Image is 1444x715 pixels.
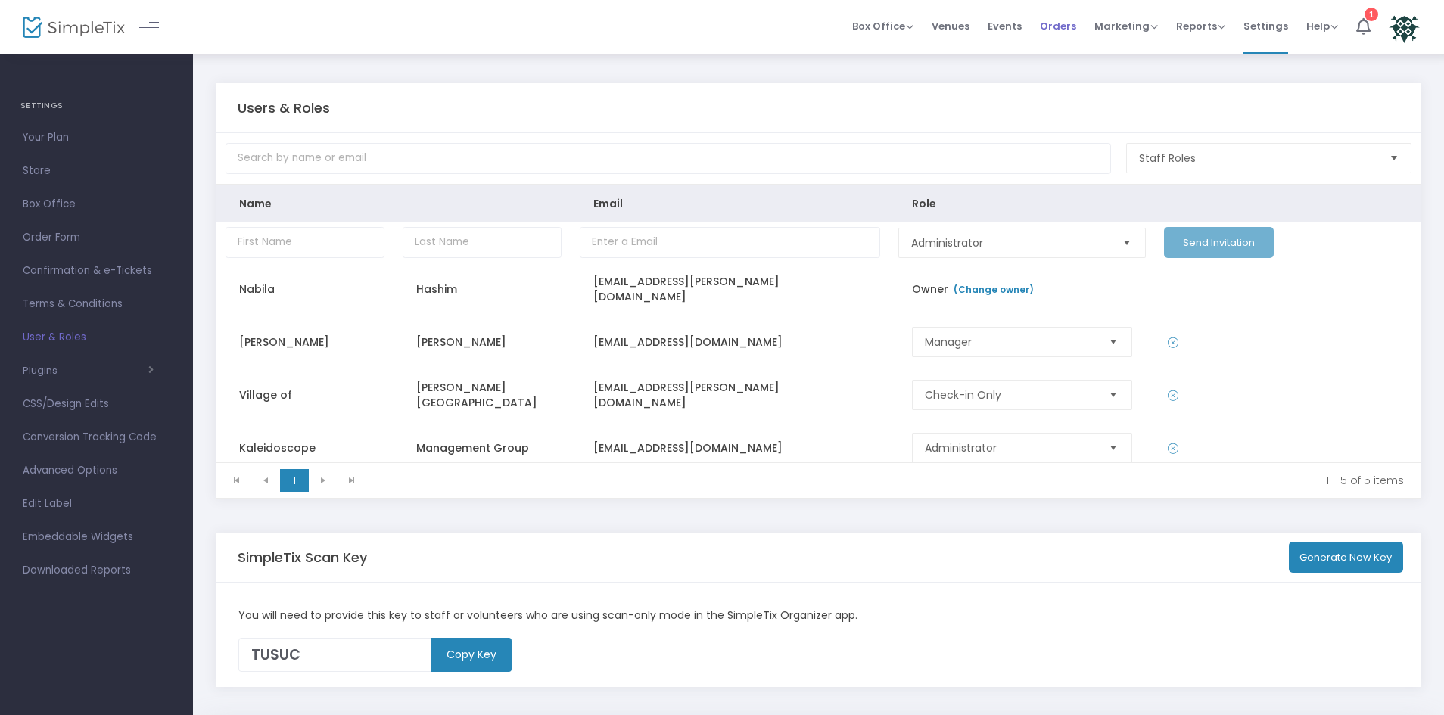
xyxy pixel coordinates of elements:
[1176,19,1225,33] span: Reports
[216,185,1421,462] div: Data table
[231,608,1407,623] div: You will need to provide this key to staff or volunteers who are using scan-only mode in the Simp...
[23,461,170,480] span: Advanced Options
[1103,434,1124,462] button: Select
[571,263,889,316] td: [EMAIL_ADDRESS][PERSON_NAME][DOMAIN_NAME]
[925,440,1094,455] span: Administrator
[216,316,394,368] td: [PERSON_NAME]
[852,19,913,33] span: Box Office
[403,227,562,258] input: Last Name
[1383,144,1405,173] button: Select
[1139,151,1377,166] span: Staff Roles
[988,7,1022,45] span: Events
[23,561,170,580] span: Downloaded Reports
[226,143,1111,174] input: Search by name or email
[571,421,889,474] td: [EMAIL_ADDRESS][DOMAIN_NAME]
[23,365,154,377] button: Plugins
[571,368,889,421] td: [EMAIL_ADDRESS][PERSON_NAME][DOMAIN_NAME]
[1040,7,1076,45] span: Orders
[1289,542,1404,573] button: Generate New Key
[1306,19,1338,33] span: Help
[23,194,170,214] span: Box Office
[394,421,571,474] td: Management Group
[1094,19,1158,33] span: Marketing
[216,368,394,421] td: Village of
[911,235,1108,250] span: Administrator
[280,469,309,492] span: Page 1
[216,185,394,222] th: Name
[925,334,1094,350] span: Manager
[23,161,170,181] span: Store
[912,281,1038,297] span: Owner
[377,473,1404,488] kendo-pager-info: 1 - 5 of 5 items
[571,316,889,368] td: [EMAIL_ADDRESS][DOMAIN_NAME]
[580,227,880,258] input: Enter a Email
[1243,7,1288,45] span: Settings
[23,527,170,547] span: Embeddable Widgets
[238,549,367,566] h5: SimpleTix Scan Key
[23,494,170,514] span: Edit Label
[1365,8,1378,21] div: 1
[571,185,889,222] th: Email
[23,261,170,281] span: Confirmation & e-Tickets
[1116,228,1137,257] button: Select
[23,427,170,447] span: Conversion Tracking Code
[394,263,571,316] td: Hashim
[1103,381,1124,409] button: Select
[238,100,330,117] h5: Users & Roles
[216,421,394,474] td: Kaleidoscope
[216,263,394,316] td: Nabila
[23,294,170,314] span: Terms & Conditions
[23,228,170,247] span: Order Form
[20,91,173,121] h4: SETTINGS
[23,328,170,347] span: User & Roles
[226,227,384,258] input: First Name
[23,394,170,414] span: CSS/Design Edits
[431,638,512,672] m-button: Copy Key
[23,128,170,148] span: Your Plan
[925,387,1094,403] span: Check-in Only
[889,185,1155,222] th: Role
[394,368,571,421] td: [PERSON_NAME][GEOGRAPHIC_DATA]
[1103,328,1124,356] button: Select
[952,283,1034,296] a: (Change owner)
[394,316,571,368] td: [PERSON_NAME]
[932,7,969,45] span: Venues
